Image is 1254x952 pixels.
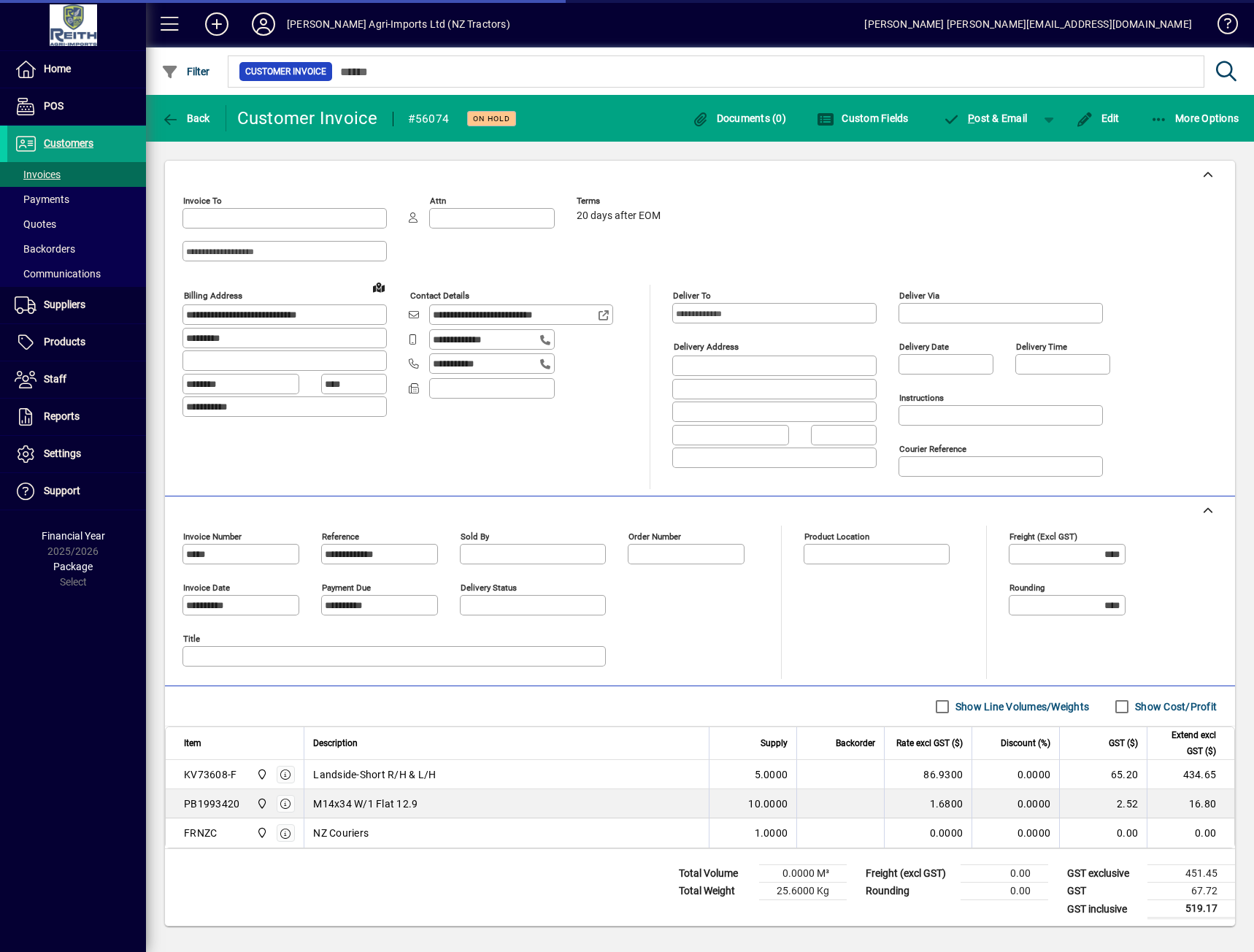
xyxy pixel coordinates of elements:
span: Staff [44,373,66,385]
a: Suppliers [7,287,146,323]
span: More Options [1150,112,1239,124]
mat-label: Title [183,634,200,644]
app-page-header-button: Back [146,105,226,131]
div: 86.9300 [893,767,963,782]
mat-label: Instructions [899,393,944,403]
td: 2.52 [1059,789,1147,818]
span: Edit [1076,112,1120,124]
span: 20 days after EOM [577,210,661,222]
mat-label: Sold by [461,531,489,542]
span: Documents (0) [691,112,786,124]
span: Filter [161,66,210,77]
a: Reports [7,399,146,435]
a: Products [7,324,146,361]
mat-label: Order number [628,531,681,542]
button: Add [193,11,240,37]
td: 0.0000 M³ [759,865,847,883]
mat-label: Courier Reference [899,444,966,454]
button: Custom Fields [813,105,912,131]
mat-label: Delivery date [899,342,949,352]
span: Custom Fields [817,112,909,124]
mat-label: Freight (excl GST) [1009,531,1077,542]
span: Quotes [15,218,56,230]
span: P [968,112,974,124]
span: Home [44,63,71,74]
span: Terms [577,196,664,206]
span: ost & Email [943,112,1028,124]
td: Rounding [858,883,961,900]
td: 65.20 [1059,760,1147,789]
div: FRNZC [184,826,217,840]
mat-label: Payment due [322,583,371,593]
a: Invoices [7,162,146,187]
td: GST [1060,883,1147,900]
a: Home [7,51,146,88]
button: Back [158,105,214,131]
span: GST ($) [1109,735,1138,751]
mat-label: Invoice date [183,583,230,593]
td: Total Volume [672,865,759,883]
span: Reports [44,410,80,422]
button: Filter [158,58,214,85]
span: Payments [15,193,69,205]
mat-label: Invoice number [183,531,242,542]
td: 519.17 [1147,900,1235,918]
a: POS [7,88,146,125]
span: Customer Invoice [245,64,326,79]
span: Discount (%) [1001,735,1050,751]
span: Backorder [836,735,875,751]
td: 451.45 [1147,865,1235,883]
span: Settings [44,448,81,459]
span: On hold [473,114,510,123]
a: Settings [7,436,146,472]
td: 25.6000 Kg [759,883,847,900]
span: Invoices [15,169,61,180]
a: Knowledge Base [1207,3,1236,50]
mat-label: Deliver To [673,291,711,301]
span: Suppliers [44,299,85,310]
label: Show Cost/Profit [1132,699,1217,714]
span: Item [184,735,201,751]
span: Package [53,561,93,572]
button: Post & Email [936,105,1035,131]
td: 0.00 [961,883,1048,900]
span: Support [44,485,80,496]
span: Products [44,336,85,348]
td: 16.80 [1147,789,1234,818]
div: 1.6800 [893,796,963,811]
td: 0.0000 [972,818,1059,848]
mat-label: Rounding [1009,583,1045,593]
a: Backorders [7,237,146,261]
span: Extend excl GST ($) [1156,727,1216,759]
td: 0.00 [1059,818,1147,848]
mat-label: Attn [430,196,446,206]
span: Backorders [15,243,75,255]
td: 0.0000 [972,760,1059,789]
span: Ashburton [253,825,269,841]
mat-label: Delivery status [461,583,517,593]
div: [PERSON_NAME] [PERSON_NAME][EMAIL_ADDRESS][DOMAIN_NAME] [864,12,1192,36]
span: Description [313,735,358,751]
div: KV73608-F [184,767,236,782]
button: Profile [240,11,287,37]
a: Communications [7,261,146,286]
span: Supply [761,735,788,751]
td: Total Weight [672,883,759,900]
span: Communications [15,268,101,280]
td: GST inclusive [1060,900,1147,918]
a: Quotes [7,212,146,237]
td: Freight (excl GST) [858,865,961,883]
span: Financial Year [42,530,105,542]
span: Customers [44,137,93,149]
td: 434.65 [1147,760,1234,789]
td: 0.00 [1147,818,1234,848]
mat-label: Invoice To [183,196,222,206]
button: Edit [1072,105,1123,131]
div: Customer Invoice [237,107,378,130]
span: Ashburton [253,796,269,812]
span: NZ Couriers [313,826,369,840]
span: 10.0000 [748,796,788,811]
td: GST exclusive [1060,865,1147,883]
button: More Options [1147,105,1243,131]
mat-label: Delivery time [1016,342,1067,352]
